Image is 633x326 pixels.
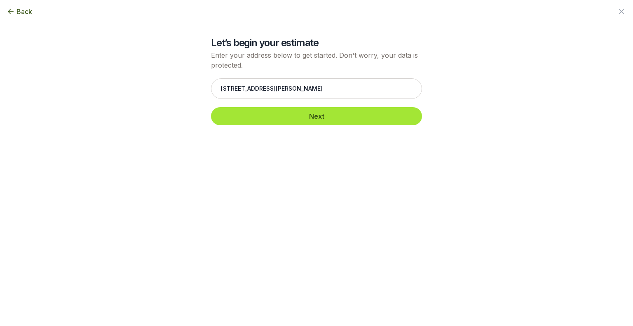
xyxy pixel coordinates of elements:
h2: Let’s begin your estimate [211,36,422,49]
input: Enter your address [211,78,422,99]
button: Back [7,7,32,16]
span: Back [16,7,32,16]
p: Enter your address below to get started. Don't worry, your data is protected. [211,50,422,70]
button: Next [211,107,422,125]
